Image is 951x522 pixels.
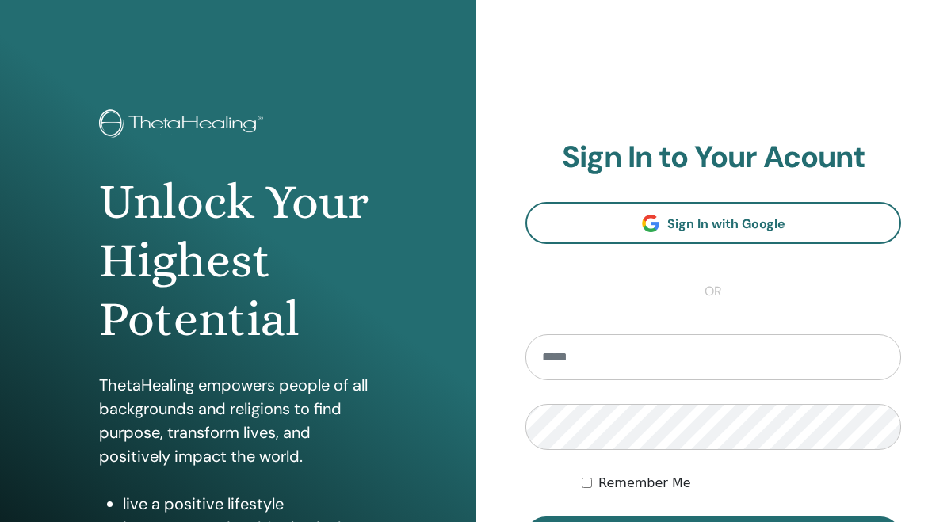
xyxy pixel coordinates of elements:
[525,139,901,176] h2: Sign In to Your Acount
[667,215,785,232] span: Sign In with Google
[582,474,901,493] div: Keep me authenticated indefinitely or until I manually logout
[598,474,691,493] label: Remember Me
[99,173,376,349] h1: Unlock Your Highest Potential
[525,202,901,244] a: Sign In with Google
[99,373,376,468] p: ThetaHealing empowers people of all backgrounds and religions to find purpose, transform lives, a...
[697,282,730,301] span: or
[123,492,376,516] li: live a positive lifestyle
